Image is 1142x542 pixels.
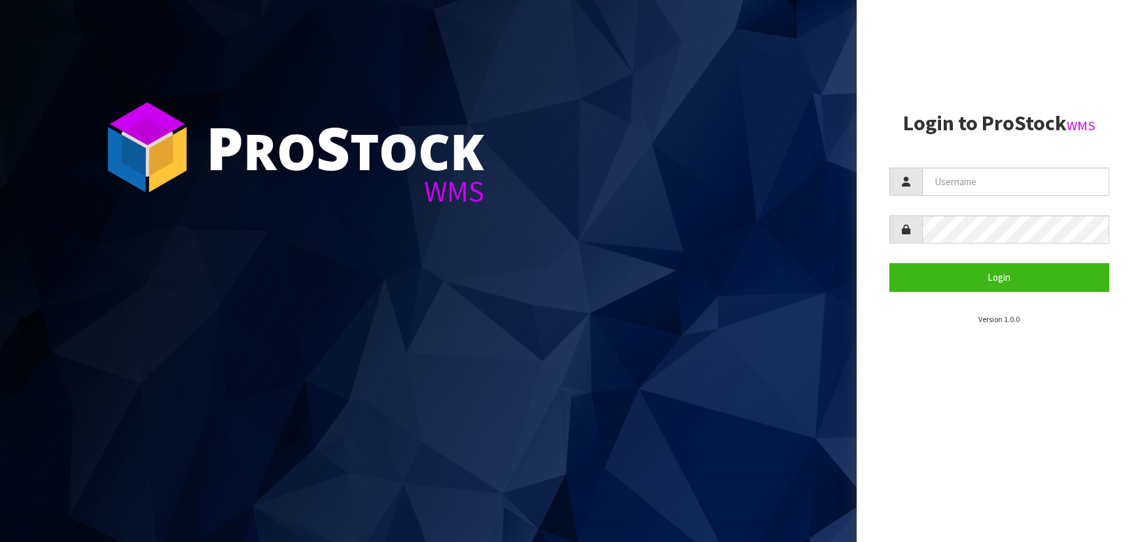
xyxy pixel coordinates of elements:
h2: Login to ProStock [889,112,1109,135]
div: WMS [206,177,484,206]
small: WMS [1067,117,1096,134]
small: Version 1.0.0 [978,314,1020,324]
span: S [316,107,350,187]
button: Login [889,263,1109,291]
input: Username [922,168,1109,196]
img: ProStock Cube [98,98,196,196]
span: P [206,107,243,187]
div: ro tock [206,118,484,177]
